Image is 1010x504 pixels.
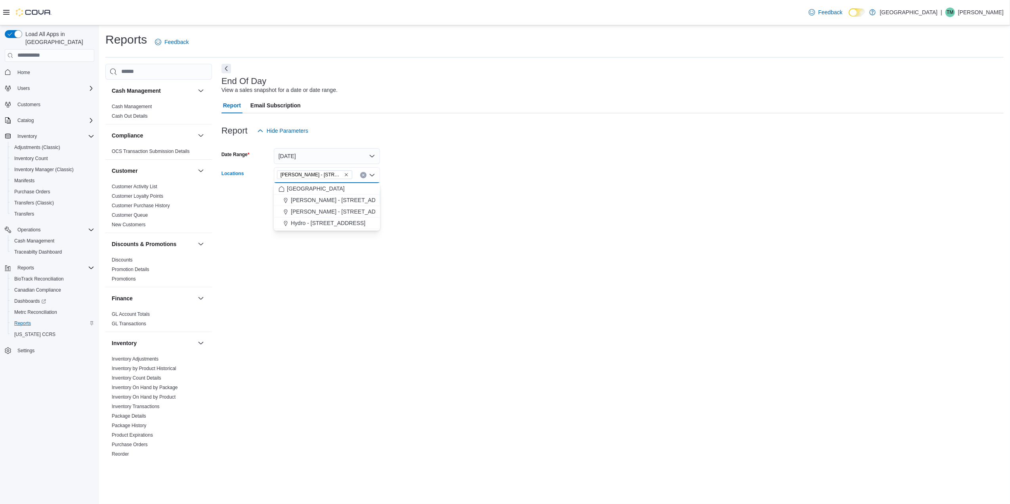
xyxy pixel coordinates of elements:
span: Inventory [14,132,94,141]
span: Package History [112,422,146,429]
a: Product Expirations [112,432,153,438]
span: Reports [17,265,34,271]
a: Purchase Orders [112,442,148,447]
h3: Inventory [112,339,137,347]
span: Operations [17,227,41,233]
button: Operations [2,224,97,235]
span: Load All Apps in [GEOGRAPHIC_DATA] [22,30,94,46]
span: Adjustments (Classic) [14,144,60,151]
a: Customer Loyalty Points [112,193,163,199]
a: Feedback [806,4,846,20]
button: Compliance [112,132,195,139]
a: OCS Transaction Submission Details [112,149,190,154]
a: Metrc Reconciliation [11,307,60,317]
button: Canadian Compliance [8,284,97,296]
p: [GEOGRAPHIC_DATA] [880,8,937,17]
label: Date Range [221,151,250,158]
a: Inventory Transactions [112,404,160,409]
button: [DATE] [274,148,380,164]
button: Cash Management [8,235,97,246]
a: Inventory by Product Historical [112,366,176,371]
a: Dashboards [11,296,49,306]
button: Reports [2,262,97,273]
button: Next [221,64,231,73]
button: Catalog [2,115,97,126]
button: [PERSON_NAME] - [STREET_ADDRESS][PERSON_NAME] [274,195,380,206]
a: Customer Purchase History [112,203,170,208]
button: Remove Moore - 105 SE 19th St from selection in this group [344,172,349,177]
span: Traceabilty Dashboard [14,249,62,255]
h1: Reports [105,32,147,48]
button: Adjustments (Classic) [8,142,97,153]
a: BioTrack Reconciliation [11,274,67,284]
span: Inventory Manager (Classic) [14,166,74,173]
a: Inventory Adjustments [112,356,158,362]
a: Inventory Count Details [112,375,161,381]
a: Transfers (Classic) [11,198,57,208]
span: Reports [11,319,94,328]
span: Inventory On Hand by Package [112,384,178,391]
div: View a sales snapshot for a date or date range. [221,86,338,94]
span: Hide Parameters [267,127,308,135]
button: Inventory Count [8,153,97,164]
button: [GEOGRAPHIC_DATA] [274,183,380,195]
a: Promotions [112,276,136,282]
span: Transfers (Classic) [11,198,94,208]
span: Settings [14,346,94,355]
button: Finance [112,294,195,302]
a: [US_STATE] CCRS [11,330,59,339]
button: Discounts & Promotions [196,239,206,249]
span: Inventory Transactions [112,403,160,410]
div: Customer [105,182,212,233]
span: Inventory Manager (Classic) [11,165,94,174]
span: Reports [14,263,94,273]
span: Feedback [164,38,189,46]
span: Home [14,67,94,77]
span: [PERSON_NAME] - [STREET_ADDRESS] [291,208,396,216]
span: Customers [14,99,94,109]
button: Discounts & Promotions [112,240,195,248]
span: Dashboards [14,298,46,304]
a: Cash Management [112,104,152,109]
button: Inventory [112,339,195,347]
span: Purchase Orders [112,441,148,448]
button: Finance [196,294,206,303]
div: Choose from the following options [274,183,380,229]
span: Catalog [17,117,34,124]
span: GL Account Totals [112,311,150,317]
a: Package History [112,423,146,428]
p: | [941,8,942,17]
a: Purchase Orders [11,187,53,197]
button: Hide Parameters [254,123,311,139]
div: Discounts & Promotions [105,255,212,287]
button: Inventory [2,131,97,142]
span: Canadian Compliance [14,287,61,293]
button: Catalog [14,116,37,125]
span: Inventory by Product Historical [112,365,176,372]
a: Promotion Details [112,267,149,272]
button: Operations [14,225,44,235]
span: [PERSON_NAME] - [STREET_ADDRESS][PERSON_NAME] [291,196,442,204]
div: Tre Mace [945,8,955,17]
button: Customer [196,166,206,176]
button: [PERSON_NAME] - [STREET_ADDRESS] [274,206,380,218]
a: Manifests [11,176,38,185]
span: TM [947,8,953,17]
button: Inventory [14,132,40,141]
button: [US_STATE] CCRS [8,329,97,340]
span: Cash Out Details [112,113,148,119]
div: Inventory [105,354,212,472]
span: GL Transactions [112,321,146,327]
span: Settings [17,347,34,354]
span: Reorder [112,451,129,457]
span: Manifests [14,178,34,184]
button: Close list of options [369,172,375,178]
a: Customer Queue [112,212,148,218]
button: Users [2,83,97,94]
